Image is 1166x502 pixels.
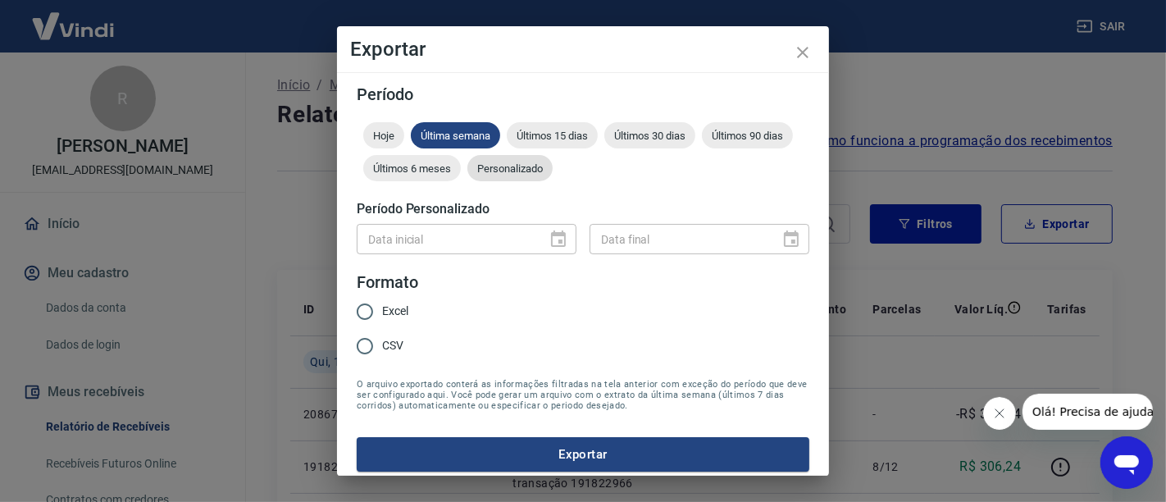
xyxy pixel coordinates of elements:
iframe: Botão para abrir a janela de mensagens [1100,436,1153,489]
iframe: Mensagem da empresa [1023,394,1153,430]
span: CSV [382,337,403,354]
iframe: Fechar mensagem [983,397,1016,430]
span: Últimos 6 meses [363,162,461,175]
span: Hoje [363,130,404,142]
h5: Período Personalizado [357,201,809,217]
h4: Exportar [350,39,816,59]
span: Personalizado [467,162,553,175]
div: Hoje [363,122,404,148]
span: Últimos 90 dias [702,130,793,142]
div: Personalizado [467,155,553,181]
div: Últimos 90 dias [702,122,793,148]
button: close [783,33,822,72]
span: Olá! Precisa de ajuda? [10,11,138,25]
div: Últimos 30 dias [604,122,695,148]
legend: Formato [357,271,418,294]
button: Exportar [357,437,809,472]
input: DD/MM/YYYY [357,224,535,254]
span: Últimos 15 dias [507,130,598,142]
div: Última semana [411,122,500,148]
span: Últimos 30 dias [604,130,695,142]
span: Excel [382,303,408,320]
div: Últimos 6 meses [363,155,461,181]
span: O arquivo exportado conterá as informações filtradas na tela anterior com exceção do período que ... [357,379,809,411]
span: Última semana [411,130,500,142]
h5: Período [357,86,809,103]
input: DD/MM/YYYY [590,224,768,254]
div: Últimos 15 dias [507,122,598,148]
